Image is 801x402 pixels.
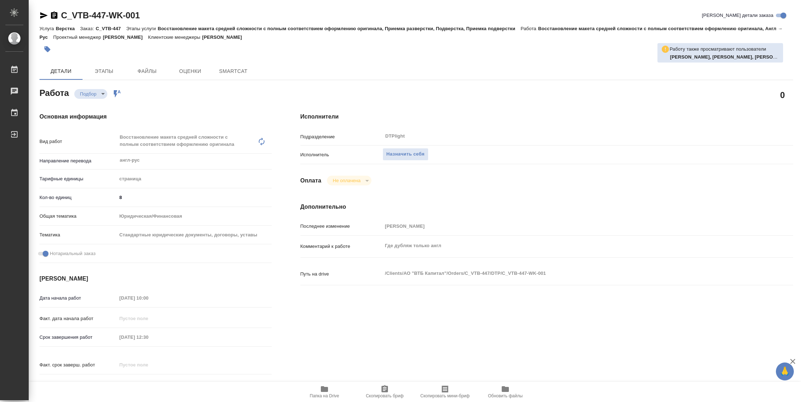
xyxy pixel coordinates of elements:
[39,175,117,182] p: Тарифные единицы
[39,231,117,239] p: Тематика
[130,67,164,76] span: Файлы
[355,382,415,402] button: Скопировать бриф
[39,295,117,302] p: Дата начала работ
[61,10,140,20] a: C_VTB-447-WK-001
[39,86,69,99] h2: Работа
[300,203,793,211] h4: Дополнительно
[779,364,791,379] span: 🙏
[87,67,121,76] span: Этапы
[702,12,773,19] span: [PERSON_NAME] детали заказа
[387,150,425,158] span: Назначить себя
[39,380,117,387] p: Срок завершения услуги
[50,11,58,20] button: Скопировать ссылку
[39,138,117,145] p: Вид работ
[300,151,383,158] p: Исполнитель
[327,176,371,185] div: Подбор
[670,46,766,53] p: Работу также просматривают пользователи
[488,393,523,398] span: Обновить файлы
[96,26,126,31] p: C_VTB-447
[39,361,117,369] p: Факт. срок заверш. работ
[670,54,779,61] p: Петрова Валерия, Носкова Анна, Гусельников Роман, Панькина Анна
[117,173,272,185] div: страница
[39,194,117,201] p: Кол-во единиц
[300,223,383,230] p: Последнее изменение
[366,393,403,398] span: Скопировать бриф
[117,293,180,303] input: Пустое поле
[300,271,383,278] p: Путь на drive
[39,157,117,165] p: Направление перевода
[78,91,99,97] button: Подбор
[117,229,272,241] div: Стандартные юридические документы, договоры, уставы
[780,89,785,101] h2: 0
[39,112,272,121] h4: Основная информация
[383,221,752,231] input: Пустое поле
[331,177,362,184] button: Не оплачена
[420,393,469,398] span: Скопировать мини-бриф
[50,250,95,257] span: Нотариальный заказ
[80,26,95,31] p: Заказ:
[475,382,535,402] button: Обновить файлы
[74,89,107,99] div: Подбор
[117,378,180,389] input: ✎ Введи что-нибудь
[148,34,202,40] p: Клиентские менеджеры
[383,148,428,161] button: Назначить себя
[310,393,339,398] span: Папка на Drive
[53,34,103,40] p: Проектный менеджер
[39,41,55,57] button: Добавить тэг
[173,67,207,76] span: Оценки
[44,67,78,76] span: Детали
[776,362,794,380] button: 🙏
[117,332,180,342] input: Пустое поле
[39,26,56,31] p: Услуга
[300,176,322,185] h4: Оплата
[117,192,272,203] input: ✎ Введи что-нибудь
[158,26,520,31] p: Восстановление макета средней сложности с полным соответствием оформлению оригинала, Приемка разв...
[294,382,355,402] button: Папка на Drive
[300,133,383,140] p: Подразделение
[415,382,475,402] button: Скопировать мини-бриф
[300,243,383,250] p: Комментарий к работе
[383,240,752,252] textarea: Где дубляж только англ
[56,26,80,31] p: Верстка
[216,67,250,76] span: SmartCat
[103,34,148,40] p: [PERSON_NAME]
[39,274,272,283] h4: [PERSON_NAME]
[117,313,180,324] input: Пустое поле
[39,334,117,341] p: Срок завершения работ
[383,267,752,279] textarea: /Clients/АО "ВТБ Капитал"/Orders/C_VTB-447/DTP/C_VTB-447-WK-001
[117,360,180,370] input: Пустое поле
[202,34,247,40] p: [PERSON_NAME]
[126,26,158,31] p: Этапы услуги
[39,11,48,20] button: Скопировать ссылку для ЯМессенджера
[39,315,117,322] p: Факт. дата начала работ
[300,112,793,121] h4: Исполнители
[39,213,117,220] p: Общая тематика
[521,26,538,31] p: Работа
[117,210,272,222] div: Юридическая/Финансовая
